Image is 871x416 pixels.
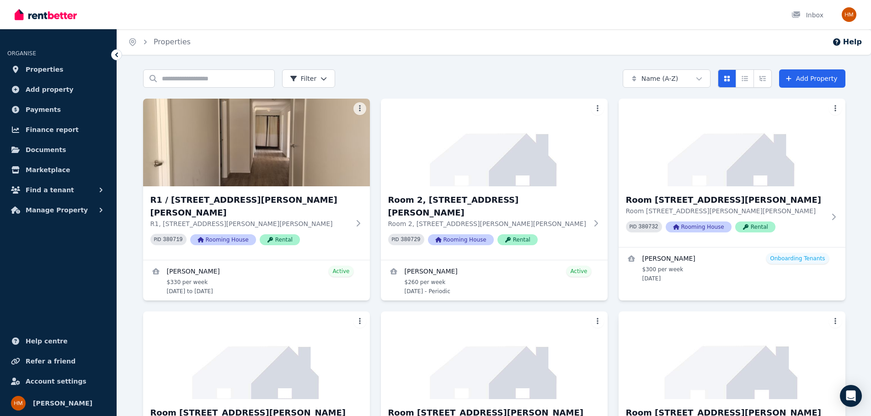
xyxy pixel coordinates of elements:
[26,104,61,115] span: Payments
[666,221,732,232] span: Rooming House
[33,398,92,409] span: [PERSON_NAME]
[163,237,182,243] code: 380719
[143,99,370,260] a: R1 / 18 Burrell St, Flora HillR1 / [STREET_ADDRESS][PERSON_NAME][PERSON_NAME]R1, [STREET_ADDRESS]...
[353,315,366,328] button: More options
[591,102,604,115] button: More options
[290,74,317,83] span: Filter
[829,102,842,115] button: More options
[842,7,856,22] img: Hossain Mahmood
[388,194,588,219] h3: Room 2, [STREET_ADDRESS][PERSON_NAME]
[381,99,608,186] img: Room 2, 18 Burrell St
[7,181,109,199] button: Find a tenant
[736,69,754,88] button: Compact list view
[26,144,66,155] span: Documents
[619,247,845,288] a: View details for Hamidreza Zahraei
[832,37,862,47] button: Help
[591,315,604,328] button: More options
[353,102,366,115] button: More options
[7,50,36,57] span: ORGANISE
[718,69,772,88] div: View options
[623,69,711,88] button: Name (A-Z)
[26,184,74,195] span: Find a tenant
[626,194,825,206] h3: Room [STREET_ADDRESS][PERSON_NAME]
[613,309,851,401] img: Room 6, 18 Burrell St
[26,336,68,347] span: Help centre
[619,99,845,186] img: Room 3, 18 Burrell St
[7,352,109,370] a: Refer a friend
[753,69,772,88] button: Expanded list view
[7,121,109,139] a: Finance report
[7,332,109,350] a: Help centre
[626,206,825,216] p: Room [STREET_ADDRESS][PERSON_NAME][PERSON_NAME]
[143,260,370,300] a: View details for Rafi Mahmood
[7,60,109,79] a: Properties
[381,311,608,399] img: Room 5, 18 Burrell St
[7,141,109,159] a: Documents
[7,372,109,390] a: Account settings
[381,99,608,260] a: Room 2, 18 Burrell StRoom 2, [STREET_ADDRESS][PERSON_NAME]Room 2, [STREET_ADDRESS][PERSON_NAME][P...
[154,37,191,46] a: Properties
[381,260,608,300] a: View details for Masfiqur Rahman
[282,69,336,88] button: Filter
[26,164,70,175] span: Marketplace
[718,69,736,88] button: Card view
[428,234,494,245] span: Rooming House
[26,84,74,95] span: Add property
[392,237,399,242] small: PID
[117,29,202,55] nav: Breadcrumb
[150,194,350,219] h3: R1 / [STREET_ADDRESS][PERSON_NAME][PERSON_NAME]
[26,356,75,367] span: Refer a friend
[260,234,300,245] span: Rental
[150,219,350,228] p: R1, [STREET_ADDRESS][PERSON_NAME][PERSON_NAME]
[11,396,26,411] img: Hossain Mahmood
[190,234,256,245] span: Rooming House
[7,201,109,219] button: Manage Property
[143,311,370,399] img: Room 4, 18 Burrell St
[638,224,658,230] code: 380732
[26,205,88,216] span: Manage Property
[26,124,79,135] span: Finance report
[26,376,86,387] span: Account settings
[7,80,109,99] a: Add property
[630,224,637,229] small: PID
[779,69,845,88] a: Add Property
[154,237,161,242] small: PID
[401,237,420,243] code: 380729
[641,74,679,83] span: Name (A-Z)
[7,161,109,179] a: Marketplace
[619,99,845,247] a: Room 3, 18 Burrell StRoom [STREET_ADDRESS][PERSON_NAME]Room [STREET_ADDRESS][PERSON_NAME][PERSON_...
[791,11,823,20] div: Inbox
[497,234,538,245] span: Rental
[7,100,109,119] a: Payments
[388,219,588,228] p: Room 2, [STREET_ADDRESS][PERSON_NAME][PERSON_NAME]
[143,99,370,186] img: R1 / 18 Burrell St, Flora Hill
[15,8,77,21] img: RentBetter
[735,221,775,232] span: Rental
[829,315,842,328] button: More options
[840,385,862,407] div: Open Intercom Messenger
[26,64,64,75] span: Properties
